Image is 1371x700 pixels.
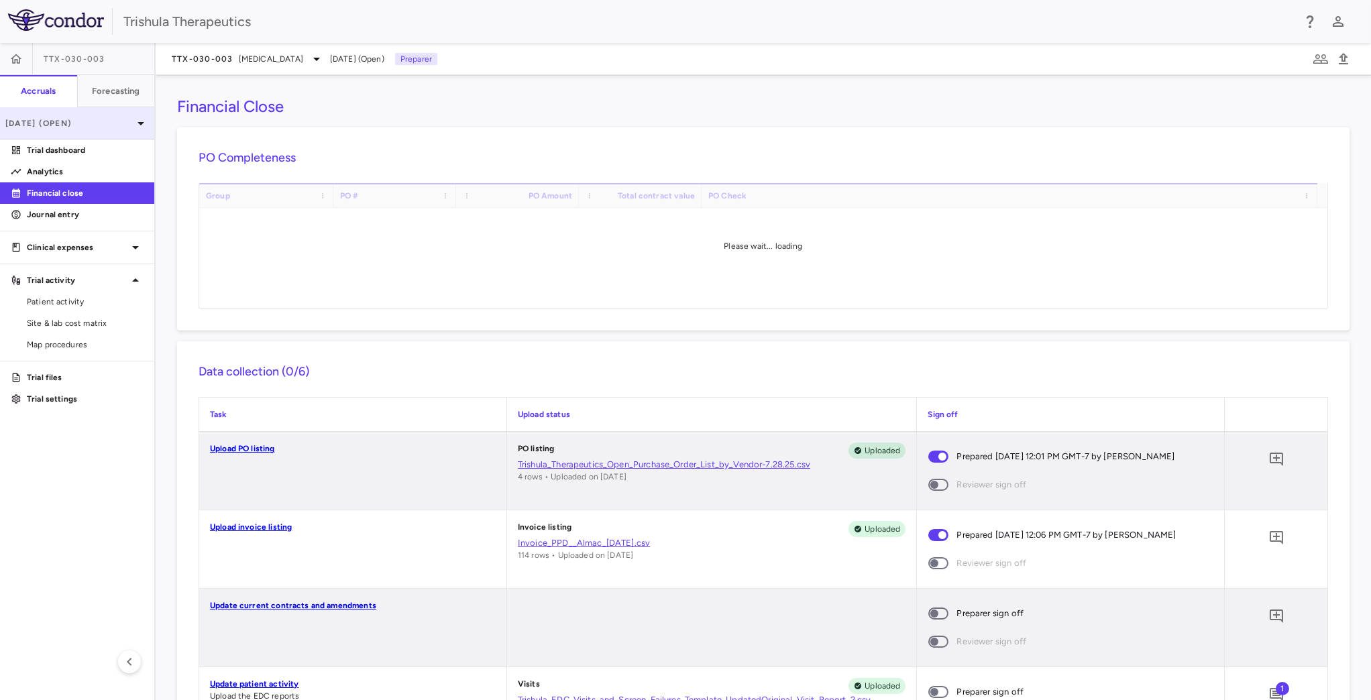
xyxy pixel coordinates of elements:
h6: Data collection (0/6) [199,363,1328,381]
p: Visits [518,678,540,694]
span: Prepared [DATE] 12:06 PM GMT-7 by [PERSON_NAME] [956,528,1176,542]
span: Uploaded [859,680,906,692]
span: Preparer sign off [956,606,1024,621]
span: Map procedures [27,339,144,351]
span: [MEDICAL_DATA] [239,53,303,65]
div: Trishula Therapeutics [123,11,1293,32]
h6: Accruals [21,85,56,97]
img: logo-full-SnFGN8VE.png [8,9,104,31]
h6: PO Completeness [199,149,1328,167]
p: Clinical expenses [27,241,127,253]
a: Update patient activity [210,679,298,689]
svg: Add comment [1268,530,1284,546]
a: Trishula_Therapeutics_Open_Purchase_Order_List_by_Vendor-7.28.25.csv [518,459,906,471]
span: Reviewer sign off [956,477,1026,492]
p: PO listing [518,443,555,459]
span: 1 [1276,682,1289,695]
span: Site & lab cost matrix [27,317,144,329]
p: Task [210,408,496,420]
span: Please wait... loading [724,241,802,251]
svg: Add comment [1268,608,1284,624]
p: Financial close [27,187,144,199]
a: Upload invoice listing [210,522,292,532]
p: Upload status [518,408,906,420]
span: TTX-030-003 [172,54,233,64]
svg: Add comment [1268,451,1284,467]
h6: Forecasting [92,85,140,97]
a: Invoice_PPD__Almac_[DATE].csv [518,537,906,549]
span: Patient activity [27,296,144,308]
p: Trial files [27,371,144,384]
span: Uploaded [859,523,906,535]
span: Prepared [DATE] 12:01 PM GMT-7 by [PERSON_NAME] [956,449,1174,464]
p: [DATE] (Open) [5,117,133,129]
h3: Financial Close [177,97,284,117]
button: Add comment [1265,448,1288,471]
a: Upload PO listing [210,444,275,453]
button: Add comment [1265,526,1288,549]
span: 114 rows • Uploaded on [DATE] [518,550,633,560]
span: Reviewer sign off [956,556,1026,571]
p: Sign off [928,408,1213,420]
p: Preparer [395,53,437,65]
span: Uploaded [859,445,906,457]
p: Analytics [27,166,144,178]
p: Journal entry [27,209,144,221]
span: TTX-030-003 [44,54,105,64]
button: Add comment [1265,605,1288,628]
span: 4 rows • Uploaded on [DATE] [518,472,626,481]
span: Reviewer sign off [956,634,1026,649]
span: [DATE] (Open) [330,53,384,65]
p: Trial dashboard [27,144,144,156]
p: Trial settings [27,393,144,405]
p: Invoice listing [518,521,571,537]
span: Preparer sign off [956,685,1024,699]
p: Trial activity [27,274,127,286]
a: Update current contracts and amendments [210,601,376,610]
